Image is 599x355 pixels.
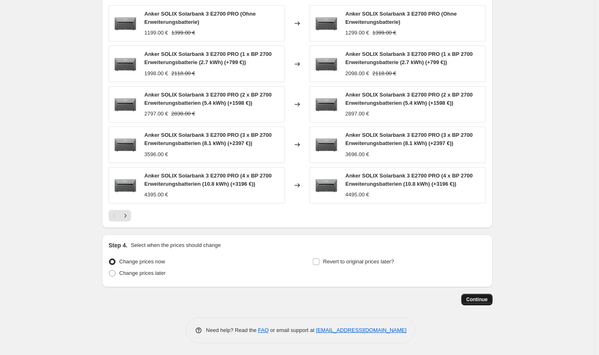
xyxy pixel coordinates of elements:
[113,132,138,157] img: Anker_Solarbank_3_Pro_80x.webp
[144,69,168,78] div: 1998.00 €
[345,110,369,118] div: 2897.00 €
[171,69,195,78] strike: 2118.00 €
[206,327,258,333] span: Need help? Read the
[461,294,493,305] button: Continue
[113,52,138,76] img: Anker_Solarbank_3_Pro_80x.webp
[345,191,369,199] div: 4495.00 €
[345,92,473,106] span: Anker SOLIX Solarbank 3 E2700 PRO (2 x BP 2700 Erweiterungsbatterien (5.4 kWh) (+1598 €))
[345,11,457,25] span: Anker SOLIX Solarbank 3 E2700 PRO (Ohne Erweiterungsbatterie)
[109,210,131,221] nav: Pagination
[316,327,407,333] a: [EMAIL_ADDRESS][DOMAIN_NAME]
[144,92,272,106] span: Anker SOLIX Solarbank 3 E2700 PRO (2 x BP 2700 Erweiterungsbatterien (5.4 kWh) (+1598 €))
[144,11,256,25] span: Anker SOLIX Solarbank 3 E2700 PRO (Ohne Erweiterungsbatterie)
[144,150,168,159] div: 3596.00 €
[345,69,369,78] div: 2098.00 €
[119,258,165,265] span: Change prices now
[345,29,369,37] div: 1299.00 €
[345,132,473,146] span: Anker SOLIX Solarbank 3 E2700 PRO (3 x BP 2700 Erweiterungsbatterien (8.1 kWh) (+2397 €))
[258,327,269,333] a: FAQ
[314,173,339,198] img: Anker_Solarbank_3_Pro_80x.webp
[144,29,168,37] div: 1199.00 €
[119,270,166,276] span: Change prices later
[345,51,473,65] span: Anker SOLIX Solarbank 3 E2700 PRO (1 x BP 2700 Erweiterungsbatterie (2.7 kWh) (+799 €))
[314,52,339,76] img: Anker_Solarbank_3_Pro_80x.webp
[372,69,396,78] strike: 2118.00 €
[113,11,138,36] img: Anker_Solarbank_3_Pro_80x.webp
[372,29,396,37] strike: 1399.00 €
[144,173,272,187] span: Anker SOLIX Solarbank 3 E2700 PRO (4 x BP 2700 Erweiterungsbatterien (10.8 kWh) (+3196 €))
[314,132,339,157] img: Anker_Solarbank_3_Pro_80x.webp
[269,327,316,333] span: or email support at
[131,241,221,249] p: Select when the prices should change
[113,173,138,198] img: Anker_Solarbank_3_Pro_80x.webp
[144,51,272,65] span: Anker SOLIX Solarbank 3 E2700 PRO (1 x BP 2700 Erweiterungsbatterie (2.7 kWh) (+799 €))
[113,92,138,117] img: Anker_Solarbank_3_Pro_80x.webp
[345,150,369,159] div: 3696.00 €
[171,110,195,118] strike: 2838.00 €
[144,191,168,199] div: 4395.00 €
[314,92,339,117] img: Anker_Solarbank_3_Pro_80x.webp
[144,132,272,146] span: Anker SOLIX Solarbank 3 E2700 PRO (3 x BP 2700 Erweiterungsbatterien (8.1 kWh) (+2397 €))
[314,11,339,36] img: Anker_Solarbank_3_Pro_80x.webp
[109,241,127,249] h2: Step 4.
[144,110,168,118] div: 2797.00 €
[171,29,195,37] strike: 1399.00 €
[345,173,473,187] span: Anker SOLIX Solarbank 3 E2700 PRO (4 x BP 2700 Erweiterungsbatterien (10.8 kWh) (+3196 €))
[323,258,394,265] span: Revert to original prices later?
[466,296,488,303] span: Continue
[120,210,131,221] button: Next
